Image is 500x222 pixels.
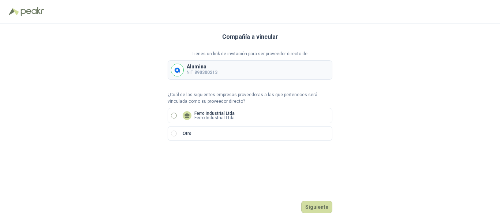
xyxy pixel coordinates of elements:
[20,7,44,16] img: Peakr
[183,130,191,137] p: Otro
[194,111,235,116] p: Ferro Industrial Ltda
[222,32,278,42] h3: Compañía a vincular
[194,70,217,75] b: 890300213
[171,64,183,76] img: Company Logo
[301,201,332,213] button: Siguiente
[187,64,217,69] p: Alumina
[9,8,19,15] img: Logo
[168,50,332,57] p: Tienes un link de invitación para ser proveedor directo de:
[194,116,235,120] p: Ferro Industrial Ltda
[187,69,217,76] p: NIT
[168,91,332,105] p: ¿Cuál de las siguientes empresas proveedoras a las que perteneces será vinculada como su proveedo...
